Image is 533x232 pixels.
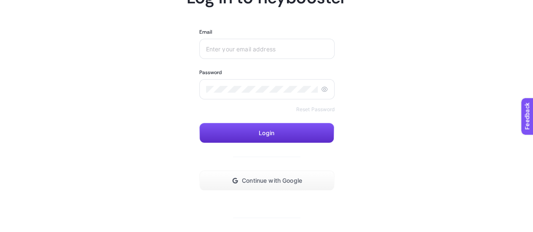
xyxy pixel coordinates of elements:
[206,45,328,52] input: Enter your email address
[199,29,213,35] label: Email
[5,3,32,9] span: Feedback
[504,203,525,224] iframe: Intercom live chat
[296,106,335,113] a: Reset Password
[199,69,222,76] label: Password
[199,171,335,191] button: Continue with Google
[259,130,274,136] span: Login
[199,123,334,143] button: Login
[242,177,302,184] span: Continue with Google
